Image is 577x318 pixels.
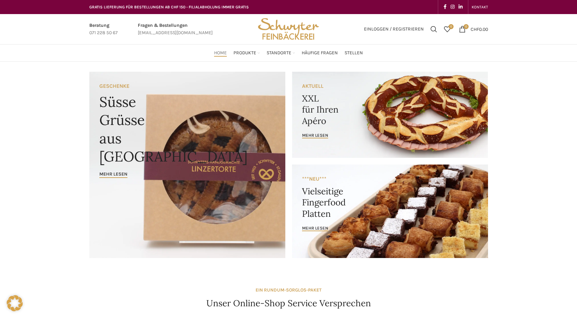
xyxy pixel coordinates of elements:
a: Banner link [89,72,285,258]
a: Instagram social link [449,2,457,12]
a: Standorte [267,46,295,60]
span: 0 [464,24,469,29]
a: Infobox link [138,22,213,37]
h4: Unser Online-Shop Service Versprechen [206,297,371,309]
span: GRATIS LIEFERUNG FÜR BESTELLUNGEN AB CHF 150 - FILIALABHOLUNG IMMER GRATIS [89,5,249,9]
img: Bäckerei Schwyter [256,14,321,44]
a: 0 [441,22,454,36]
a: Banner link [292,165,488,258]
span: Home [214,50,227,56]
a: Stellen [345,46,363,60]
a: Site logo [256,26,321,31]
a: Linkedin social link [457,2,465,12]
div: Meine Wunschliste [441,22,454,36]
span: Einloggen / Registrieren [364,27,424,31]
a: Infobox link [89,22,118,37]
span: CHF [471,26,479,32]
span: Produkte [233,50,256,56]
a: Produkte [233,46,260,60]
a: Facebook social link [442,2,449,12]
div: Main navigation [86,46,491,60]
span: Standorte [267,50,291,56]
a: Einloggen / Registrieren [361,22,427,36]
a: Banner link [292,72,488,158]
a: Home [214,46,227,60]
strong: EIN RUNDUM-SORGLOS-PAKET [256,287,321,293]
a: KONTAKT [472,0,488,14]
a: Häufige Fragen [302,46,338,60]
span: KONTAKT [472,5,488,9]
div: Secondary navigation [468,0,491,14]
span: Stellen [345,50,363,56]
span: 0 [449,24,454,29]
bdi: 0.00 [471,26,488,32]
a: 0 CHF0.00 [456,22,491,36]
a: Suchen [427,22,441,36]
span: Häufige Fragen [302,50,338,56]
